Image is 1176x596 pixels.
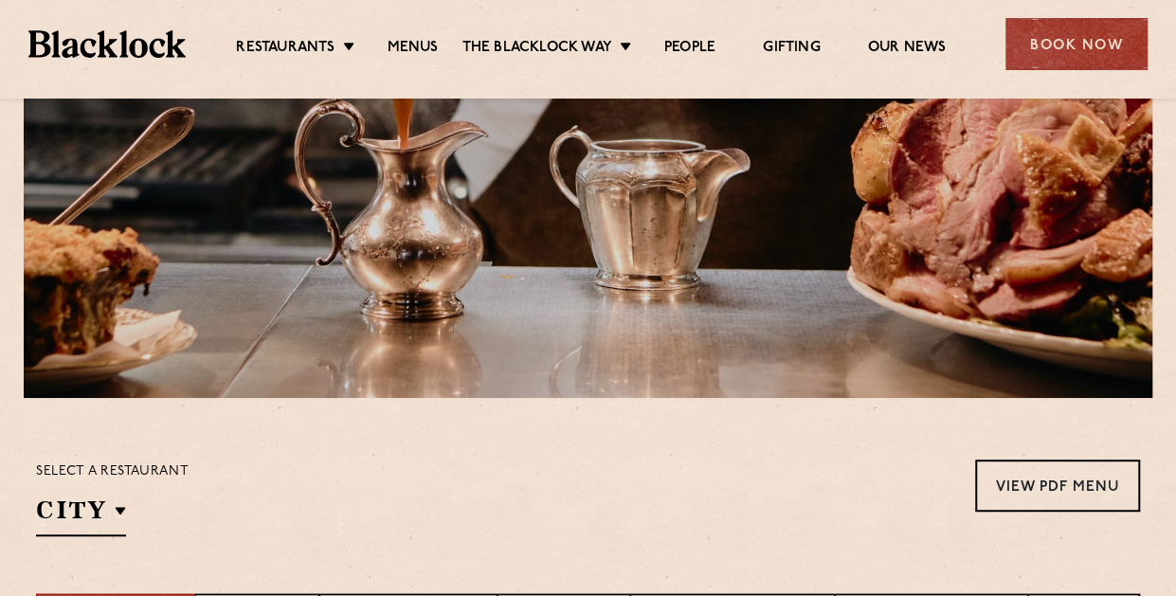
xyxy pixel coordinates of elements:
[28,30,186,57] img: BL_Textured_Logo-footer-cropped.svg
[763,39,820,60] a: Gifting
[388,39,439,60] a: Menus
[975,460,1140,512] a: View PDF Menu
[868,39,947,60] a: Our News
[664,39,715,60] a: People
[36,460,189,484] p: Select a restaurant
[462,39,612,60] a: The Blacklock Way
[236,39,335,60] a: Restaurants
[36,494,126,536] h2: City
[1005,18,1148,70] div: Book Now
